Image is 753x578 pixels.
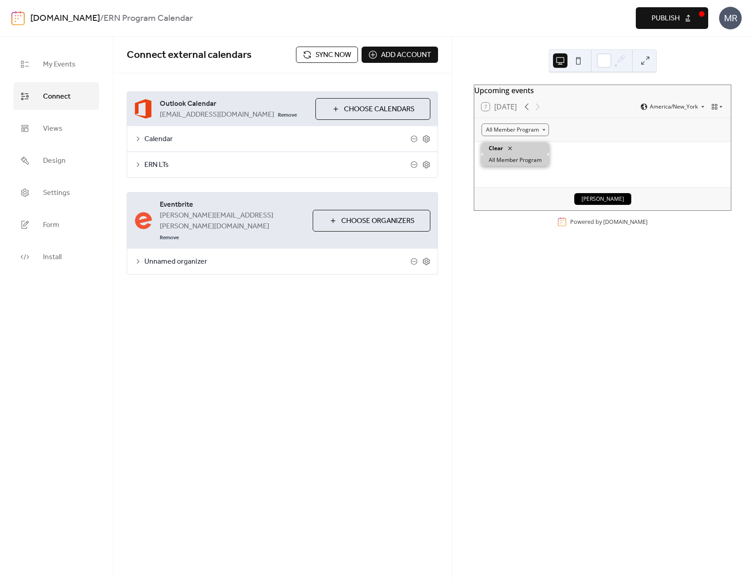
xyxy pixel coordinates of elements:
a: Install [14,243,99,270]
span: ERN LTs [144,160,410,171]
span: My Events [43,57,76,71]
span: Publish [652,13,680,24]
span: Connect [43,90,71,104]
div: MR [719,7,742,29]
button: Choose Calendars [315,98,430,120]
a: Connect [14,82,99,110]
span: Choose Calendars [344,104,415,115]
span: Connect external calendars [127,45,252,65]
span: Eventbrite [160,199,305,210]
b: / [100,10,104,27]
span: Form [43,218,59,232]
button: Add account [362,47,438,63]
span: Outlook Calendar [160,99,308,109]
img: outlook [134,99,153,120]
div: Upcoming events [474,85,731,96]
span: Clear [489,144,503,152]
span: Design [43,154,66,168]
span: [EMAIL_ADDRESS][DOMAIN_NAME] [160,109,274,120]
span: All Member Program [489,156,542,164]
span: America/New_York [650,104,698,109]
span: Install [43,250,62,264]
span: Sync now [315,50,351,61]
b: ERN Program Calendar [104,10,193,27]
button: Sync now [296,47,358,63]
span: Views [43,122,62,136]
span: Settings [43,186,70,200]
span: Unnamed organizer [144,256,410,267]
span: Remove [278,112,297,119]
span: Choose Organizers [341,216,415,227]
span: Remove [160,234,179,242]
a: My Events [14,50,99,78]
a: Settings [14,179,99,206]
div: No upcoming events [481,147,724,156]
span: Add account [381,50,431,61]
a: Design [14,147,99,174]
a: Views [14,114,99,142]
img: logo [11,11,25,25]
span: Calendar [144,134,410,145]
span: [PERSON_NAME][EMAIL_ADDRESS][PERSON_NAME][DOMAIN_NAME] [160,210,305,232]
a: Form [14,211,99,238]
button: Publish [636,7,708,29]
a: [DOMAIN_NAME] [603,218,648,226]
a: [DOMAIN_NAME] [30,10,100,27]
button: [PERSON_NAME] [574,193,631,205]
button: Choose Organizers [313,210,430,232]
div: Powered by [570,218,648,226]
img: eventbrite [134,212,153,230]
